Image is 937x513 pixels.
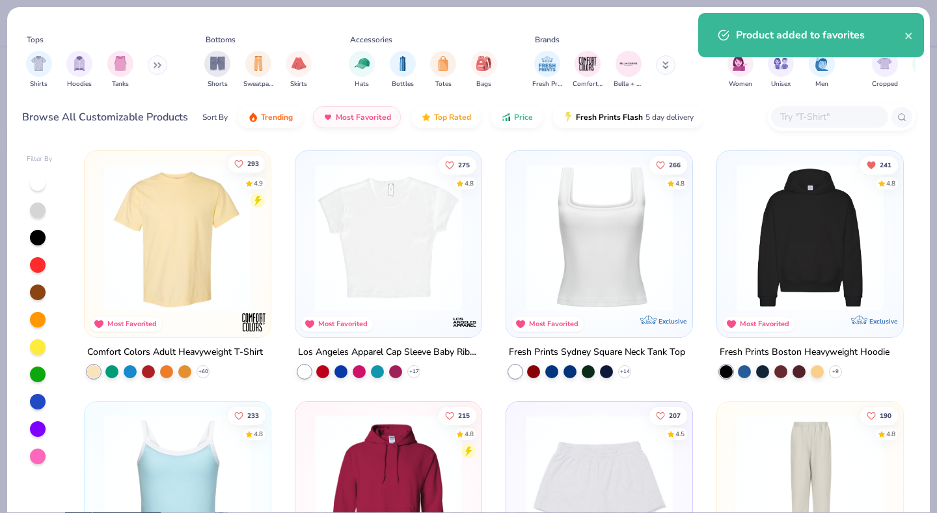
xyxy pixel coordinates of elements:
[436,56,450,71] img: Totes Image
[243,79,273,89] span: Sweatpants
[210,56,225,71] img: Shorts Image
[880,412,891,419] span: 190
[243,51,273,89] div: filter for Sweatpants
[248,412,260,419] span: 233
[614,51,644,89] div: filter for Bella + Canvas
[465,429,474,439] div: 4.8
[228,406,266,424] button: Like
[832,368,839,376] span: + 9
[619,368,629,376] span: + 14
[254,429,264,439] div: 4.8
[471,51,497,89] div: filter for Bags
[614,51,644,89] button: filter button
[649,156,687,174] button: Like
[430,51,456,89] button: filter button
[98,164,258,311] img: 029b8af0-80e6-406f-9fdc-fdf898547912
[872,51,898,89] div: filter for Cropped
[553,106,703,128] button: Fresh Prints Flash5 day delivery
[736,27,904,43] div: Product added to favorites
[576,112,643,122] span: Fresh Prints Flash
[872,79,898,89] span: Cropped
[537,54,557,74] img: Fresh Prints Image
[107,51,133,89] button: filter button
[411,106,481,128] button: Top Rated
[768,51,794,89] div: filter for Unisex
[476,56,491,71] img: Bags Image
[768,51,794,89] button: filter button
[729,79,752,89] span: Women
[869,317,897,326] span: Exclusive
[532,51,562,89] button: filter button
[313,106,401,128] button: Most Favorited
[439,406,476,424] button: Like
[465,178,474,188] div: 4.8
[107,51,133,89] div: filter for Tanks
[66,51,92,89] button: filter button
[532,51,562,89] div: filter for Fresh Prints
[390,51,416,89] button: filter button
[435,79,452,89] span: Totes
[409,368,419,376] span: + 17
[809,51,835,89] button: filter button
[238,106,303,128] button: Trending
[532,79,562,89] span: Fresh Prints
[27,154,53,164] div: Filter By
[355,56,370,71] img: Hats Image
[458,412,470,419] span: 215
[771,79,791,89] span: Unisex
[421,112,431,122] img: TopRated.gif
[208,79,228,89] span: Shorts
[308,164,468,311] img: b0603986-75a5-419a-97bc-283c66fe3a23
[809,51,835,89] div: filter for Men
[573,51,603,89] div: filter for Comfort Colors
[860,156,898,174] button: Unlike
[904,27,914,43] button: close
[349,51,375,89] div: filter for Hats
[720,344,889,361] div: Fresh Prints Boston Heavyweight Hoodie
[675,429,685,439] div: 4.5
[202,111,228,123] div: Sort By
[880,161,891,168] span: 241
[434,112,471,122] span: Top Rated
[649,406,687,424] button: Like
[519,164,679,311] img: 94a2aa95-cd2b-4983-969b-ecd512716e9a
[248,112,258,122] img: trending.gif
[228,154,266,173] button: Like
[261,112,293,122] span: Trending
[573,51,603,89] button: filter button
[198,368,208,376] span: + 60
[355,79,369,89] span: Hats
[112,79,129,89] span: Tanks
[87,344,263,361] div: Comfort Colors Adult Heavyweight T-Shirt
[390,51,416,89] div: filter for Bottles
[286,51,312,89] div: filter for Skirts
[286,51,312,89] button: filter button
[27,34,44,46] div: Tops
[815,79,828,89] span: Men
[563,112,573,122] img: flash.gif
[430,51,456,89] div: filter for Totes
[241,309,267,335] img: Comfort Colors logo
[243,51,273,89] button: filter button
[298,344,479,361] div: Los Angeles Apparel Cap Sleeve Baby Rib Crop Top
[730,164,890,311] img: 91acfc32-fd48-4d6b-bdad-a4c1a30ac3fc
[396,56,410,71] img: Bottles Image
[471,51,497,89] button: filter button
[669,161,681,168] span: 266
[67,79,92,89] span: Hoodies
[26,51,52,89] button: filter button
[679,164,839,311] img: 63ed7c8a-03b3-4701-9f69-be4b1adc9c5f
[439,156,476,174] button: Like
[72,56,87,71] img: Hoodies Image
[323,112,333,122] img: most_fav.gif
[204,51,230,89] div: filter for Shorts
[669,412,681,419] span: 207
[573,79,603,89] span: Comfort Colors
[645,110,694,125] span: 5 day delivery
[476,79,491,89] span: Bags
[514,112,533,122] span: Price
[675,178,685,188] div: 4.8
[206,34,236,46] div: Bottoms
[251,56,265,71] img: Sweatpants Image
[31,56,46,71] img: Shirts Image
